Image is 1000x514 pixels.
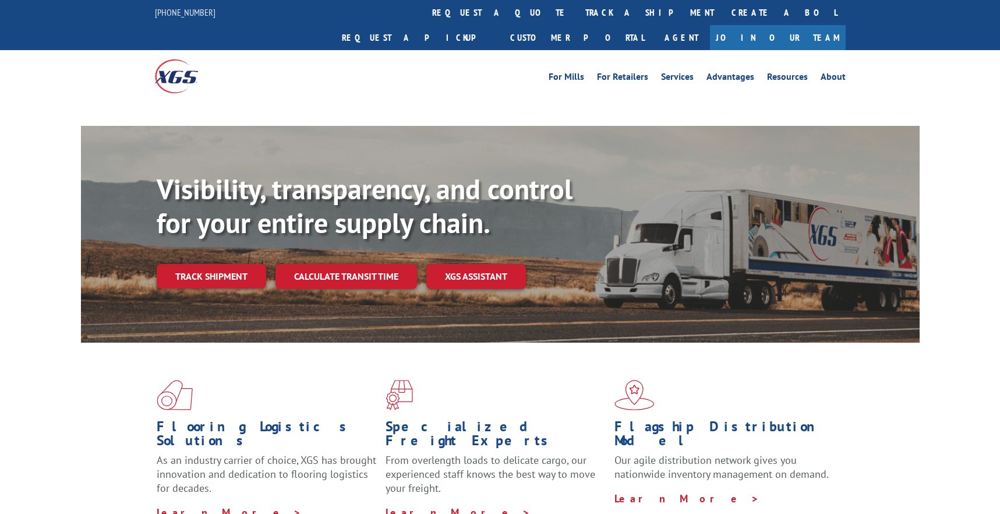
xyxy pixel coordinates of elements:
a: Agent [653,25,710,50]
span: As an industry carrier of choice, XGS has brought innovation and dedication to flooring logistics... [157,453,376,495]
a: Resources [767,72,808,85]
a: Track shipment [157,264,266,288]
img: xgs-icon-focused-on-flooring-red [386,380,413,410]
a: Customer Portal [501,25,653,50]
h1: Specialized Freight Experts [386,420,606,453]
a: Request a pickup [333,25,501,50]
a: XGS ASSISTANT [426,264,526,289]
a: About [821,72,846,85]
a: Join Our Team [710,25,846,50]
a: Advantages [706,72,754,85]
h1: Flooring Logistics Solutions [157,420,377,453]
a: Learn More > [614,492,759,505]
b: Visibility, transparency, and control for your entire supply chain. [157,171,573,241]
h1: Flagship Distribution Model [614,420,835,453]
a: Calculate transit time [275,264,417,289]
a: For Mills [549,72,584,85]
span: Our agile distribution network gives you nationwide inventory management on demand. [614,453,829,481]
a: For Retailers [597,72,648,85]
a: [PHONE_NUMBER] [155,6,215,18]
img: xgs-icon-total-supply-chain-intelligence-red [157,380,193,410]
a: Services [661,72,694,85]
p: From overlength loads to delicate cargo, our experienced staff knows the best way to move your fr... [386,453,606,505]
img: xgs-icon-flagship-distribution-model-red [614,380,655,410]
